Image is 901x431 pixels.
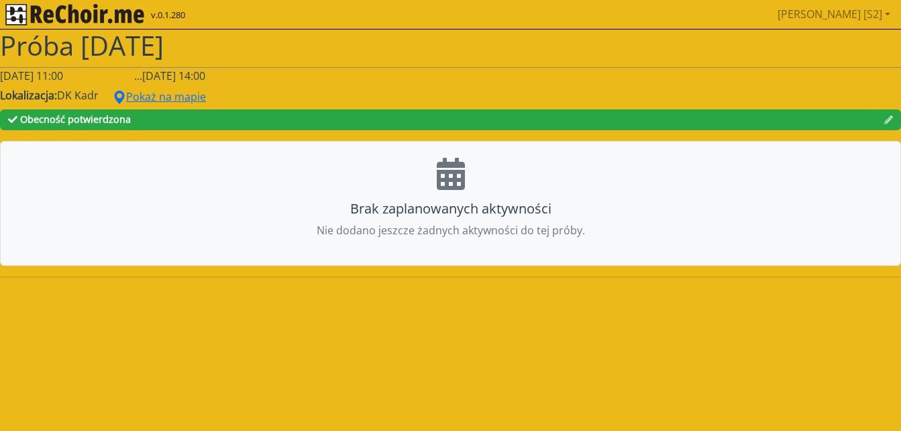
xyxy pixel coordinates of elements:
a: [PERSON_NAME] [S2] [772,1,896,28]
button: geo alt fillPokaż na mapie [104,84,215,109]
p: Nie dodano jeszcze żadnych aktywności do tej próby. [17,222,884,238]
h5: Brak zaplanowanych aktywności [17,201,884,217]
span: v.0.1.280 [151,9,185,22]
span: Obecność potwierdzona [20,113,131,126]
span: [DATE] 14:00 [142,68,205,83]
img: rekłajer mi [5,4,144,26]
svg: geo alt fill [113,91,126,104]
span: DK Kadr [57,88,99,103]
